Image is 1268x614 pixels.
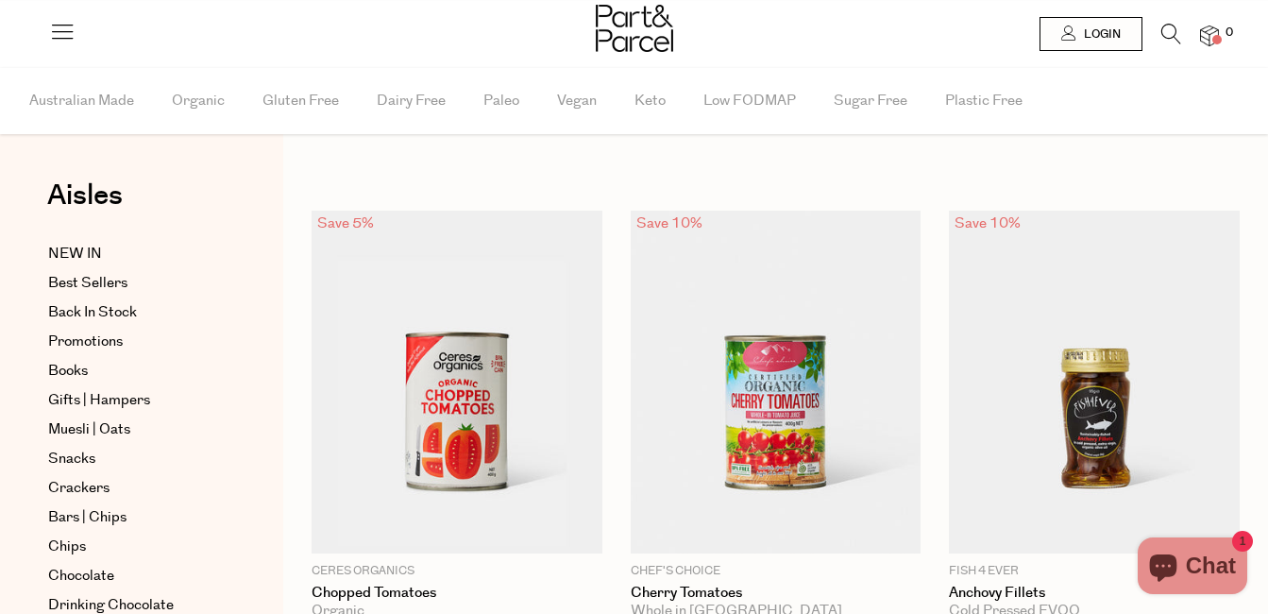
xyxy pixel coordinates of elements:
span: Chocolate [48,565,114,588]
a: Back In Stock [48,301,220,324]
span: Muesli | Oats [48,418,130,441]
div: Save 10% [949,211,1026,236]
span: Dairy Free [377,68,446,134]
img: Cherry Tomatoes [631,211,921,554]
span: Best Sellers [48,272,127,295]
div: Save 10% [631,211,708,236]
a: Crackers [48,477,220,500]
span: Low FODMAP [703,68,796,134]
span: Gluten Free [262,68,339,134]
span: Organic [172,68,225,134]
a: Promotions [48,331,220,353]
div: Save 5% [312,211,380,236]
img: Part&Parcel [596,5,673,52]
a: Login [1040,17,1142,51]
p: Chef's Choice [631,563,921,580]
a: Best Sellers [48,272,220,295]
a: Chopped Tomatoes [312,585,602,602]
img: Chopped Tomatoes [312,211,602,554]
span: Keto [634,68,666,134]
span: Plastic Free [945,68,1023,134]
a: Muesli | Oats [48,418,220,441]
a: Aisles [47,181,123,229]
span: Back In Stock [48,301,137,324]
p: Ceres Organics [312,563,602,580]
span: Australian Made [29,68,134,134]
inbox-online-store-chat: Shopify online store chat [1132,537,1253,599]
a: 0 [1200,26,1219,45]
span: Sugar Free [834,68,907,134]
span: Paleo [483,68,519,134]
span: Vegan [557,68,597,134]
span: Snacks [48,448,95,470]
a: Gifts | Hampers [48,389,220,412]
a: Chocolate [48,565,220,588]
p: Fish 4 Ever [949,563,1240,580]
a: Anchovy Fillets [949,585,1240,602]
a: Snacks [48,448,220,470]
img: Anchovy Fillets [949,211,1240,554]
span: Chips [48,536,86,558]
span: 0 [1221,25,1238,42]
span: Aisles [47,175,123,216]
span: Bars | Chips [48,506,127,529]
a: Cherry Tomatoes [631,585,921,602]
a: Books [48,360,220,383]
a: NEW IN [48,243,220,265]
span: Gifts | Hampers [48,389,150,412]
span: Books [48,360,88,383]
span: NEW IN [48,243,102,265]
a: Chips [48,536,220,558]
a: Bars | Chips [48,506,220,529]
span: Crackers [48,477,110,500]
span: Login [1079,26,1121,43]
span: Promotions [48,331,123,353]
